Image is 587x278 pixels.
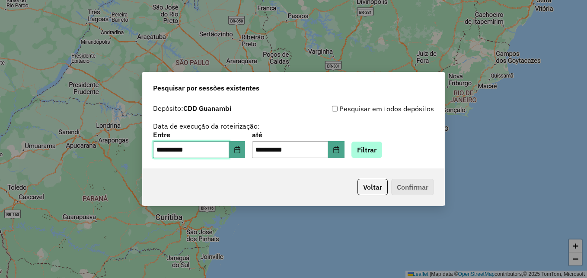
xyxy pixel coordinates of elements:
[153,129,245,140] label: Entre
[153,83,259,93] span: Pesquisar por sessões existentes
[328,141,345,158] button: Choose Date
[351,142,382,158] button: Filtrar
[229,141,246,158] button: Choose Date
[293,103,434,114] div: Pesquisar em todos depósitos
[183,104,231,113] strong: CDD Guanambi
[153,121,260,131] label: Data de execução da roteirização:
[252,129,344,140] label: até
[357,179,388,195] button: Voltar
[153,103,231,113] label: Depósito:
